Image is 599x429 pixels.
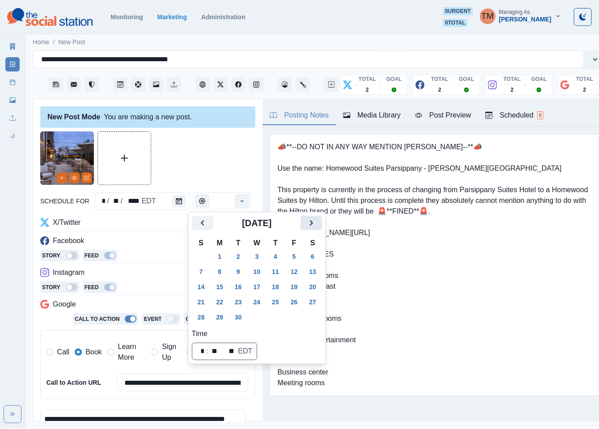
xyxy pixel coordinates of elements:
[149,77,163,92] button: Media Library
[438,86,442,94] p: 2
[231,77,246,92] button: Facebook
[267,280,285,294] button: Thursday, September 18, 2025
[7,8,93,26] img: logoTextSVG.62801f218bc96a9b266caa72a09eb111.svg
[157,13,187,21] a: Marketing
[209,346,218,357] div: minute
[211,265,229,279] button: Monday, September 8, 2025
[5,39,20,54] a: Marketing Summary
[5,129,20,143] a: Review Summary
[192,237,211,249] th: S
[343,110,401,121] div: Media Library
[195,77,210,92] button: Client Website
[53,217,81,228] p: X/Twitter
[5,111,20,125] a: Uploads
[5,93,20,107] a: Media Library
[40,131,94,185] img: nybioy5hbjmxmrypbu0t
[229,237,248,249] th: T
[213,77,228,92] button: Twitter
[277,142,592,388] pre: 📣**--DO NOT IN ANY WAY MENTION [PERSON_NAME]--**📣 Use the name: Homewood Suites Parsippany - [PER...
[192,237,322,325] table: September 2025
[211,249,229,264] button: Monday, September 1, 2025
[106,196,110,206] div: /
[235,194,249,208] button: Time
[266,237,285,249] th: T
[4,405,21,423] button: Expand
[285,237,304,249] th: F
[192,295,210,309] button: Sunday, September 21, 2025
[113,77,127,92] button: Post Schedule
[301,216,322,230] button: Next
[359,75,376,83] p: TOTAL
[531,75,547,83] p: GOAL
[193,192,251,210] input: Select Time
[387,75,402,83] p: GOAL
[296,77,310,92] button: Administration
[324,77,339,92] a: Create New Post
[248,265,266,279] button: Wednesday, September 10, 2025
[237,346,253,357] div: time zone
[248,280,266,294] button: Wednesday, September 17, 2025
[248,237,267,249] th: W
[193,192,251,210] div: Time
[167,77,181,92] button: Uploads
[85,283,99,291] p: Feed
[67,77,81,92] a: Messages
[211,310,229,324] button: Monday, September 29, 2025
[304,280,322,294] button: Saturday, September 20, 2025
[537,111,544,119] span: 8
[192,265,210,279] button: Sunday, September 7, 2025
[459,75,475,83] p: GOAL
[42,283,60,291] p: Story
[201,13,246,21] a: Administration
[97,196,106,206] div: schedule for
[304,249,322,264] button: Saturday, September 6, 2025
[499,9,530,15] div: Managing As
[141,196,157,206] div: schedule for
[485,110,544,121] div: Scheduled
[511,86,514,94] p: 2
[192,216,213,230] button: Previous
[47,112,100,122] div: New Post Mode
[267,295,285,309] button: Thursday, September 25, 2025
[229,295,247,309] button: Tuesday, September 23, 2025
[249,77,263,92] button: Instagram
[211,280,229,294] button: Monday, September 15, 2025
[205,346,209,357] div: :
[219,346,221,357] div: ⁩
[223,346,235,357] div: AM/PM
[229,280,247,294] button: Tuesday, September 16, 2025
[144,315,161,323] p: Event
[85,77,99,92] button: Reviews
[303,237,322,249] th: S
[192,328,317,339] label: Time
[443,7,472,15] span: 0 urgent
[576,75,594,83] p: TOTAL
[196,346,205,357] div: hour
[267,265,285,279] button: Thursday, September 11, 2025
[267,249,285,264] button: Thursday, September 4, 2025
[504,75,521,83] p: TOTAL
[53,236,84,246] p: Facebook
[131,77,145,92] button: Content Pool
[110,13,143,21] a: Monitoring
[270,110,329,121] div: Posting Notes
[285,280,303,294] button: Friday, September 19, 2025
[194,346,196,357] div: ⁦
[229,249,247,264] button: Tuesday, September 2, 2025
[33,38,49,47] a: Home
[210,237,229,249] th: M
[583,86,586,94] p: 2
[211,295,229,309] button: Monday, September 22, 2025
[85,252,99,260] p: Feed
[49,77,63,92] button: Stream
[499,16,552,23] div: [PERSON_NAME]
[98,132,151,185] button: Upload Media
